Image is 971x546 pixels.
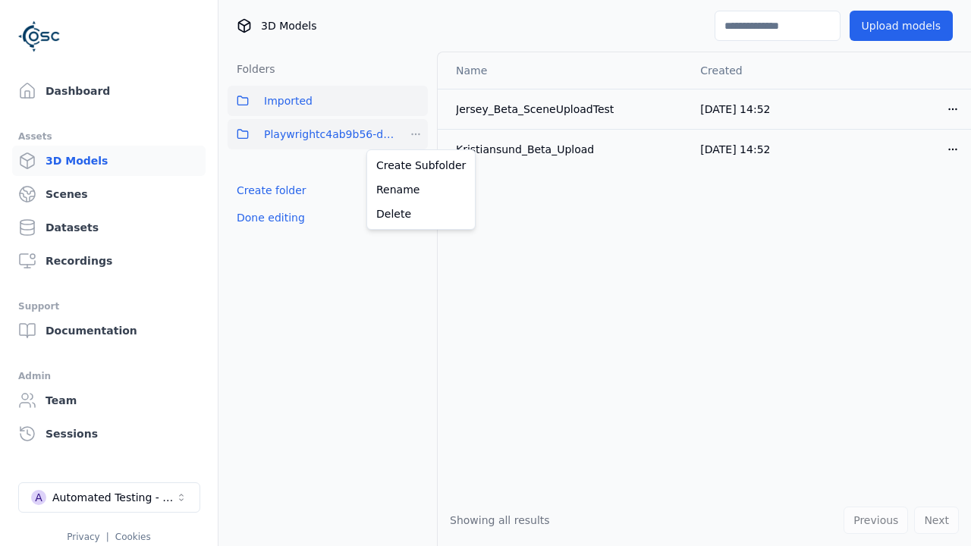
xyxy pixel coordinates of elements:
[370,153,472,177] a: Create Subfolder
[370,177,472,202] a: Rename
[370,202,472,226] a: Delete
